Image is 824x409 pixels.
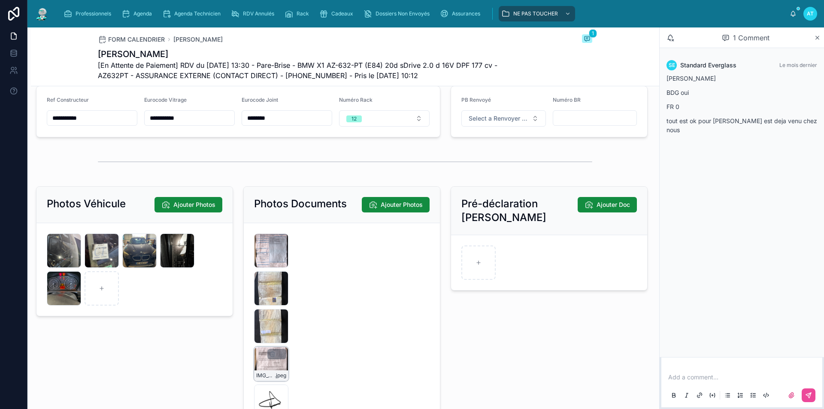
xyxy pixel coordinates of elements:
[174,10,221,17] span: Agenda Technicien
[98,35,165,44] a: FORM CALENDRIER
[437,6,486,21] a: Assurances
[513,10,558,17] span: NE PAS TOUCHER
[597,200,630,209] span: Ajouter Doc
[351,115,357,122] div: 12
[57,4,790,23] div: scrollable content
[243,10,274,17] span: RDV Annulés
[666,102,817,111] p: FR 0
[666,116,817,134] p: tout est ok pour [PERSON_NAME] est deja venu chez nous
[589,29,597,38] span: 1
[666,74,817,83] p: [PERSON_NAME]
[362,197,430,212] button: Ajouter Photos
[666,88,817,97] p: BDG oui
[154,197,222,212] button: Ajouter Photos
[807,10,814,17] span: AT
[469,114,528,123] span: Select a Renvoyer Vitrage
[461,110,546,127] button: Select Button
[242,97,278,103] span: Eurocode Joint
[376,10,430,17] span: Dossiers Non Envoyés
[339,97,373,103] span: Numéro Rack
[461,197,578,224] h2: Pré-déclaration [PERSON_NAME]
[779,62,817,68] span: Le mois dernier
[452,10,480,17] span: Assurances
[361,6,436,21] a: Dossiers Non Envoyés
[282,6,315,21] a: Rack
[160,6,227,21] a: Agenda Technicien
[173,35,223,44] a: [PERSON_NAME]
[275,372,286,379] span: .jpeg
[317,6,359,21] a: Cadeaux
[144,97,187,103] span: Eurocode Vitrage
[297,10,309,17] span: Rack
[47,197,126,211] h2: Photos Véhicule
[339,110,430,127] button: Select Button
[76,10,111,17] span: Professionnels
[61,6,117,21] a: Professionnels
[173,200,215,209] span: Ajouter Photos
[582,34,592,45] button: 1
[98,60,528,81] span: [En Attente de Paiement] RDV du [DATE] 13:30 - Pare-Brise - BMW X1 AZ-632-PT (E84) 20d sDrive 2.0...
[254,197,347,211] h2: Photos Documents
[98,48,528,60] h1: [PERSON_NAME]
[578,197,637,212] button: Ajouter Doc
[381,200,423,209] span: Ajouter Photos
[133,10,152,17] span: Agenda
[680,61,736,70] span: Standard Everglass
[669,62,675,69] span: SE
[499,6,575,21] a: NE PAS TOUCHER
[461,97,491,103] span: PB Renvoyé
[47,97,89,103] span: Ref Constructeur
[733,33,769,43] span: 1 Comment
[553,97,581,103] span: Numéro BR
[228,6,280,21] a: RDV Annulés
[256,372,275,379] span: IMG_8730
[108,35,165,44] span: FORM CALENDRIER
[34,7,50,21] img: App logo
[119,6,158,21] a: Agenda
[331,10,353,17] span: Cadeaux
